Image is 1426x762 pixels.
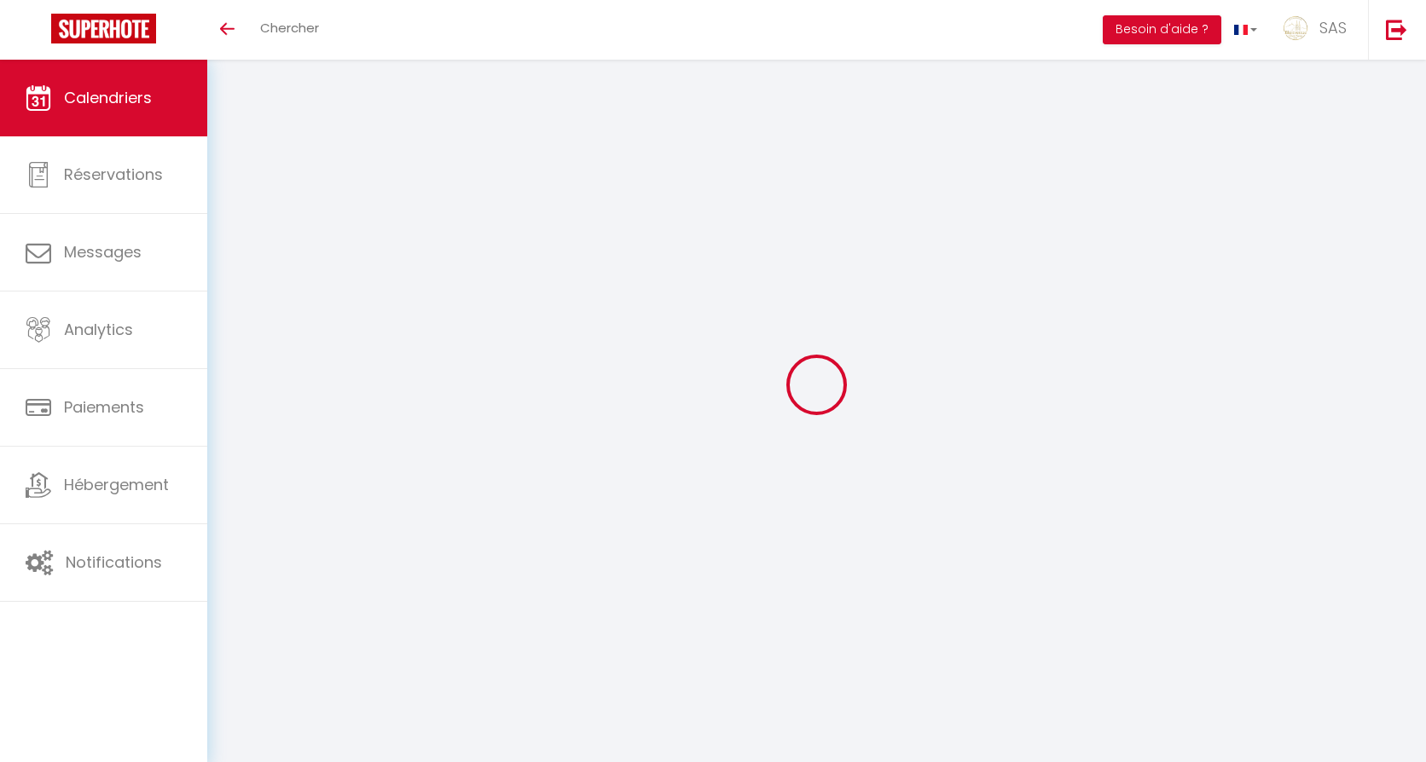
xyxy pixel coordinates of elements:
[260,19,319,37] span: Chercher
[64,164,163,185] span: Réservations
[66,551,162,573] span: Notifications
[64,396,144,418] span: Paiements
[1103,15,1221,44] button: Besoin d'aide ?
[1386,19,1407,40] img: logout
[51,14,156,43] img: Super Booking
[64,474,169,495] span: Hébergement
[1283,15,1308,41] img: ...
[64,87,152,108] span: Calendriers
[64,319,133,340] span: Analytics
[64,241,142,263] span: Messages
[1319,17,1347,38] span: SAS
